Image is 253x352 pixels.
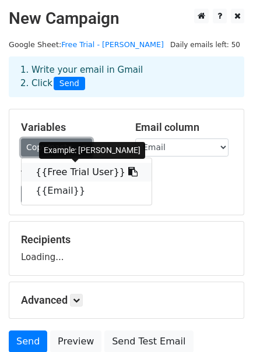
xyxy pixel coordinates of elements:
[39,142,145,159] div: Example: [PERSON_NAME]
[22,163,152,182] a: {{Free Trial User}}
[195,296,253,352] iframe: Chat Widget
[61,40,164,49] a: Free Trial - [PERSON_NAME]
[12,63,241,90] div: 1. Write your email in Gmail 2. Click
[166,40,244,49] a: Daily emails left: 50
[135,121,232,134] h5: Email column
[166,38,244,51] span: Daily emails left: 50
[9,40,164,49] small: Google Sheet:
[22,182,152,200] a: {{Email}}
[21,294,232,307] h5: Advanced
[54,77,85,91] span: Send
[21,233,232,264] div: Loading...
[9,9,244,29] h2: New Campaign
[21,121,118,134] h5: Variables
[21,233,232,246] h5: Recipients
[21,138,92,157] a: Copy/paste...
